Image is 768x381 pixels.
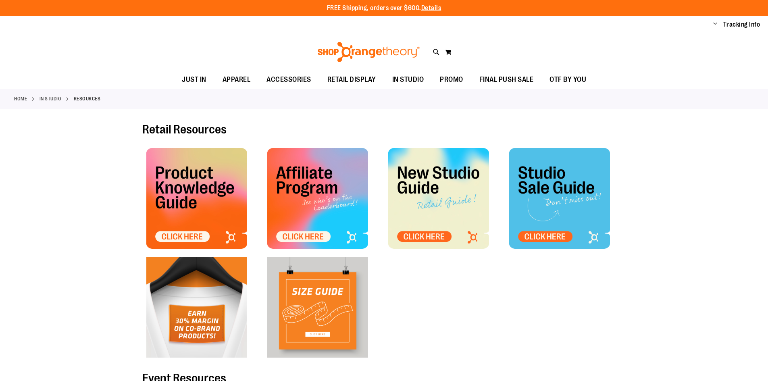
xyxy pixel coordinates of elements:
[74,95,101,102] strong: Resources
[319,71,384,89] a: RETAIL DISPLAY
[479,71,534,89] span: FINAL PUSH SALE
[223,71,251,89] span: APPAREL
[182,71,206,89] span: JUST IN
[266,71,311,89] span: ACCESSORIES
[258,71,319,89] a: ACCESSORIES
[713,21,717,29] button: Account menu
[142,123,626,136] h2: Retail Resources
[174,71,214,89] a: JUST IN
[267,148,368,249] img: OTF Affiliate Tile
[440,71,463,89] span: PROMO
[549,71,586,89] span: OTF BY YOU
[392,71,424,89] span: IN STUDIO
[432,71,471,89] a: PROMO
[327,71,376,89] span: RETAIL DISPLAY
[146,257,247,358] img: OTF Tile - Co Brand Marketing
[327,4,441,13] p: FREE Shipping, orders over $600.
[471,71,542,89] a: FINAL PUSH SALE
[509,148,610,249] img: OTF - Studio Sale Tile
[40,95,62,102] a: IN STUDIO
[723,20,760,29] a: Tracking Info
[384,71,432,89] a: IN STUDIO
[316,42,421,62] img: Shop Orangetheory
[421,4,441,12] a: Details
[214,71,259,89] a: APPAREL
[14,95,27,102] a: Home
[541,71,594,89] a: OTF BY YOU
